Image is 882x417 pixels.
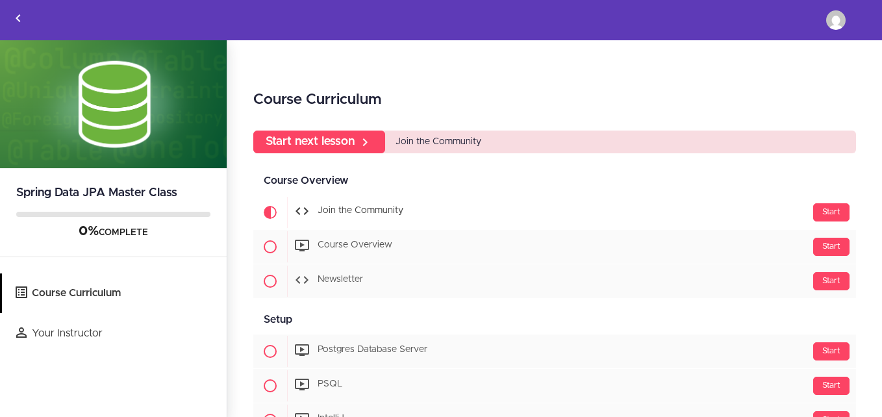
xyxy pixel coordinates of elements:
[318,207,403,216] span: Join the Community
[253,166,856,196] div: Course Overview
[396,137,481,146] span: Join the Community
[2,273,227,313] a: Course Curriculum
[318,380,342,389] span: PSQL
[318,241,392,250] span: Course Overview
[253,131,385,153] a: Start next lesson
[813,272,850,290] div: Start
[1,1,36,40] a: Back to courses
[826,10,846,30] img: bittukp2000@gmail.com
[253,305,856,335] div: Setup
[16,223,210,240] div: COMPLETE
[813,203,850,221] div: Start
[318,275,363,284] span: Newsletter
[253,369,856,403] a: Start PSQL
[253,335,856,368] a: Start Postgres Database Server
[2,314,227,353] a: Your Instructor
[813,342,850,360] div: Start
[253,196,287,229] span: Current item
[813,238,850,256] div: Start
[253,230,856,264] a: Start Course Overview
[253,196,856,229] a: Current item Start Join the Community
[10,10,26,26] svg: Back to courses
[79,225,99,238] span: 0%
[813,377,850,395] div: Start
[253,264,856,298] a: Start Newsletter
[318,346,427,355] span: Postgres Database Server
[253,89,856,111] h2: Course Curriculum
